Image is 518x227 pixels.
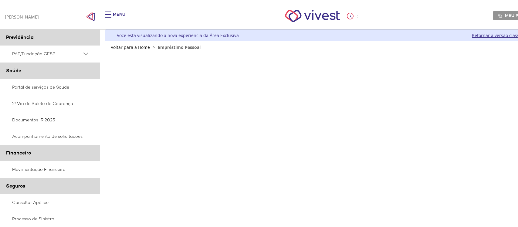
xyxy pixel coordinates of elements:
[6,67,21,74] span: Saúde
[6,183,25,189] span: Seguros
[117,32,239,38] div: Você está visualizando a nova experiência da Área Exclusiva
[151,44,157,50] span: >
[111,44,150,50] a: Voltar para a Home
[158,44,201,50] span: Empréstimo Pessoal
[347,13,359,19] div: :
[113,12,125,24] div: Menu
[12,50,82,58] span: PAP/Fundação CESP
[86,12,95,21] span: Click to close side navigation.
[6,34,34,40] span: Previdência
[86,12,95,21] img: Fechar menu
[498,14,502,18] img: Meu perfil
[6,150,31,156] span: Financeiro
[278,3,347,29] img: Vivest
[5,14,39,20] div: [PERSON_NAME]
